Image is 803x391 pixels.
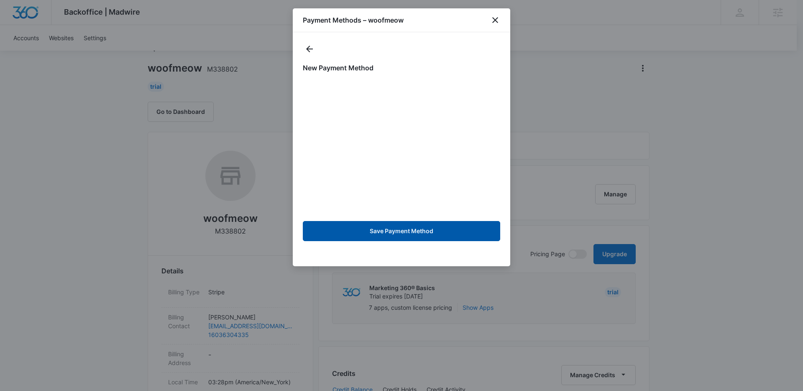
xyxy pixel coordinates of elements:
[303,42,316,56] button: actions.back
[303,221,500,241] button: Save Payment Method
[301,80,502,214] iframe: Secure payment input frame
[303,15,404,25] h1: Payment Methods – woofmeow
[490,15,500,25] button: close
[303,63,500,73] h1: New Payment Method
